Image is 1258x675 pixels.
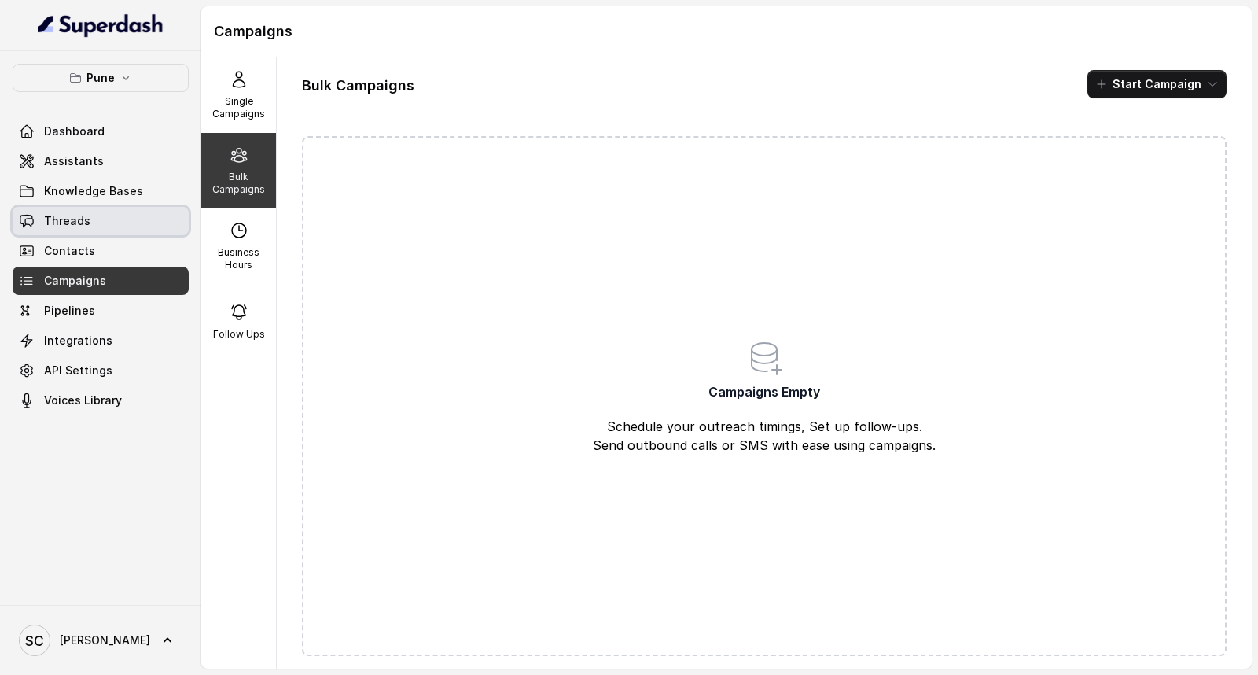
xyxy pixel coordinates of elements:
h1: Bulk Campaigns [302,73,414,98]
h1: Campaigns [214,19,1239,44]
a: Integrations [13,326,189,355]
p: Follow Ups [213,328,265,341]
a: Assistants [13,147,189,175]
span: Assistants [44,153,104,169]
a: Contacts [13,237,189,265]
p: Bulk Campaigns [208,171,270,196]
span: Threads [44,213,90,229]
a: Voices Library [13,386,189,415]
a: Campaigns [13,267,189,295]
button: Start Campaign [1087,70,1227,98]
button: Pune [13,64,189,92]
span: Knowledge Bases [44,183,143,199]
p: Single Campaigns [208,95,270,120]
a: Pipelines [13,297,189,325]
a: API Settings [13,356,189,385]
span: Campaigns [44,273,106,289]
span: Pipelines [44,303,95,319]
span: Dashboard [44,124,105,139]
img: light.svg [38,13,164,38]
a: Knowledge Bases [13,177,189,205]
span: Contacts [44,243,95,259]
a: [PERSON_NAME] [13,618,189,662]
a: Dashboard [13,117,189,146]
span: API Settings [44,363,112,378]
p: Schedule your outreach timings, Set up follow-ups. Send outbound calls or SMS with ease using cam... [553,417,976,455]
p: Business Hours [208,246,270,271]
span: Integrations [44,333,112,349]
text: SC [25,633,44,649]
span: Voices Library [44,393,122,408]
span: Campaigns Empty [708,382,820,401]
a: Threads [13,207,189,235]
span: [PERSON_NAME] [60,633,150,648]
p: Pune [86,68,115,87]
